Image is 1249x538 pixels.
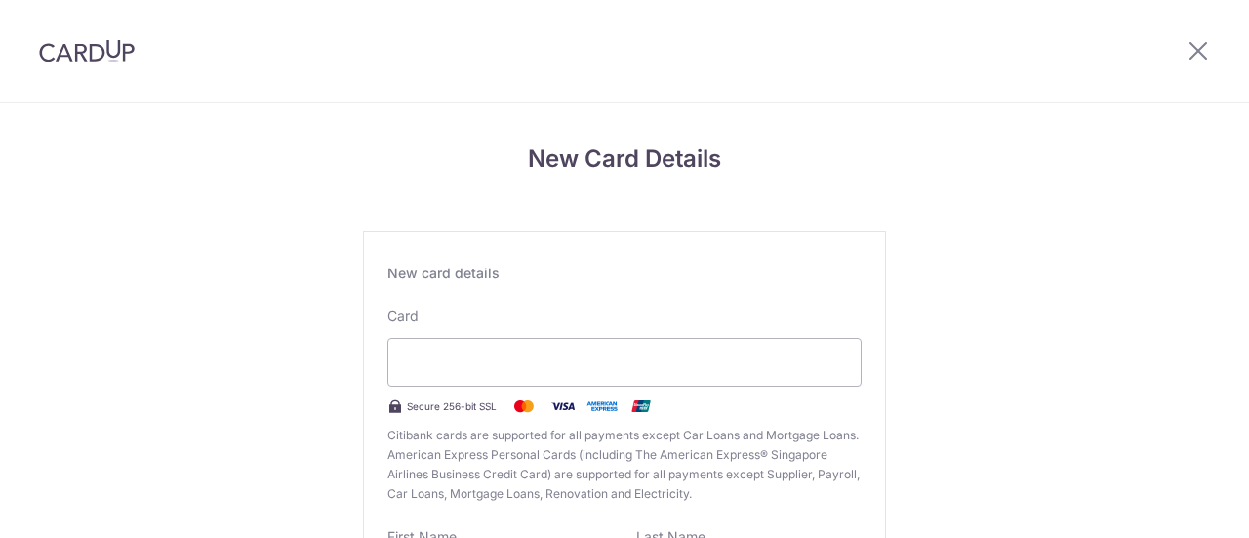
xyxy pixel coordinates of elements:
img: Visa [544,394,583,418]
iframe: Secure card payment input frame [404,351,845,374]
img: .alt.unionpay [622,394,661,418]
label: Card [387,307,419,326]
span: Secure 256-bit SSL [407,398,497,414]
h4: New Card Details [363,142,886,177]
img: CardUp [39,39,135,62]
img: Mastercard [504,394,544,418]
span: Citibank cards are supported for all payments except Car Loans and Mortgage Loans. American Expre... [387,426,862,504]
div: New card details [387,264,862,283]
img: .alt.amex [583,394,622,418]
